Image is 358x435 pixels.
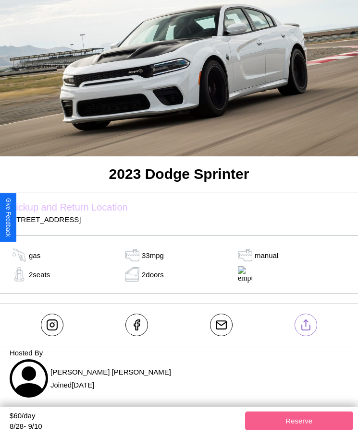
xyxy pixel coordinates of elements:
img: gas [10,248,29,262]
img: gas [235,248,255,262]
img: door [123,267,142,282]
div: 8 / 28 - 9 / 10 [10,422,240,430]
img: gas [10,267,29,282]
div: $ 60 /day [10,411,240,422]
p: [PERSON_NAME] [PERSON_NAME] [50,365,171,378]
img: tank [123,248,142,262]
button: Reserve [245,411,354,430]
p: Hosted By [10,346,348,359]
p: 2 doors [142,268,164,281]
p: [STREET_ADDRESS] [10,213,348,226]
p: manual [255,249,278,262]
div: Give Feedback [5,198,12,237]
p: gas [29,249,40,262]
p: 2 seats [29,268,50,281]
img: empty [235,266,255,282]
p: Joined [DATE] [50,378,171,391]
p: 33 mpg [142,249,164,262]
label: Pickup and Return Location [10,202,348,213]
